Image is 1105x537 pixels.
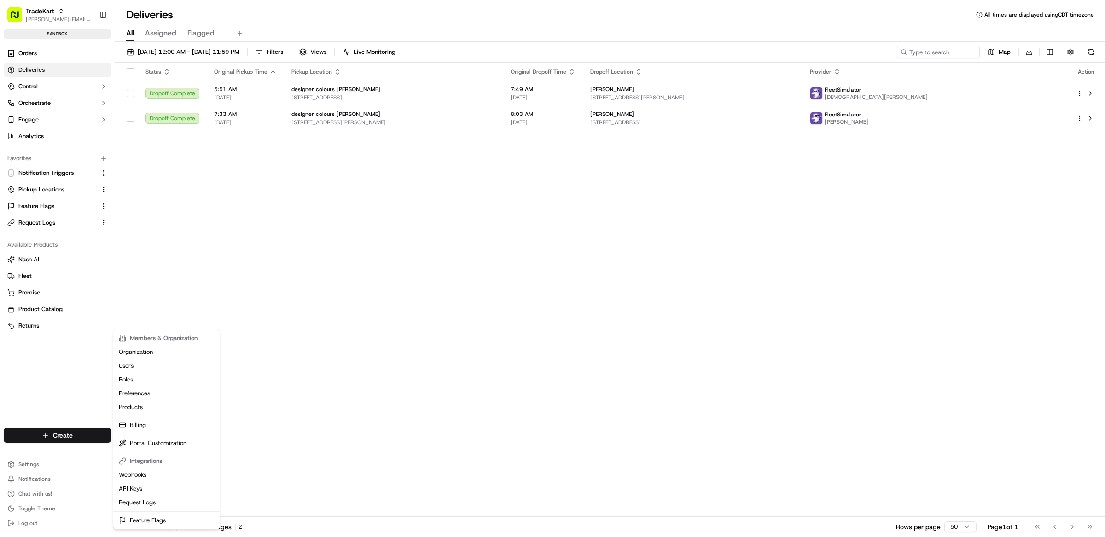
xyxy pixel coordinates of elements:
div: 💻 [78,207,85,214]
a: 📗Knowledge Base [6,202,74,219]
a: Products [115,400,218,414]
span: Pylon [92,228,111,235]
p: Welcome 👋 [9,37,168,52]
span: • [76,167,80,175]
span: [DATE] [81,143,100,150]
a: Webhooks [115,468,218,482]
span: Knowledge Base [18,206,70,215]
a: 💻API Documentation [74,202,151,219]
button: See all [143,118,168,129]
div: Past conversations [9,120,62,127]
div: We're available if you need us! [41,97,127,104]
div: Start new chat [41,88,151,97]
a: Preferences [115,387,218,400]
input: Got a question? Start typing here... [24,59,166,69]
a: Request Logs [115,496,218,509]
div: Members & Organization [115,331,218,345]
img: 1736555255976-a54dd68f-1ca7-489b-9aae-adbdc363a1c4 [9,88,26,104]
img: Tiffany Volk [9,134,24,149]
img: Nash [9,9,28,28]
img: Ami Wang [9,159,24,173]
div: 📗 [9,207,17,214]
span: API Documentation [87,206,148,215]
a: Portal Customization [115,436,218,450]
a: API Keys [115,482,218,496]
img: 4037041995827_4c49e92c6e3ed2e3ec13_72.png [19,88,36,104]
span: [PERSON_NAME] [29,167,75,175]
a: Organization [115,345,218,359]
button: Start new chat [157,91,168,102]
a: Roles [115,373,218,387]
a: Users [115,359,218,373]
span: [DATE] [81,167,100,175]
a: Billing [115,418,218,432]
span: • [76,143,80,150]
div: Integrations [115,454,218,468]
a: Powered byPylon [65,228,111,235]
a: Feature Flags [115,514,218,527]
span: [PERSON_NAME] [29,143,75,150]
